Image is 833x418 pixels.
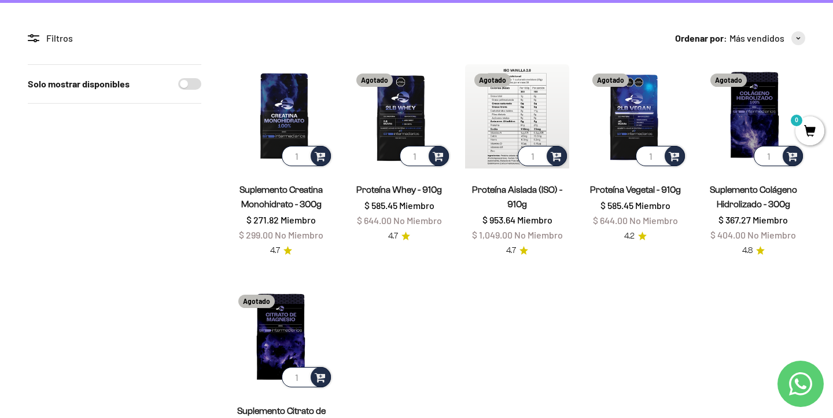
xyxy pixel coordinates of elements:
[239,229,273,240] span: $ 299.00
[465,64,569,168] img: Proteína Aislada (ISO) - 910g
[747,229,796,240] span: No Miembro
[28,31,201,46] div: Filtros
[356,185,442,195] a: Proteína Whey - 910g
[729,31,784,46] span: Más vendidos
[675,31,727,46] span: Ordenar por:
[399,200,434,211] span: Miembro
[624,230,635,243] span: 4.2
[506,244,516,257] span: 4.7
[753,214,788,225] span: Miembro
[600,200,633,211] span: $ 585.45
[357,215,392,226] span: $ 644.00
[790,113,803,127] mark: 0
[472,185,562,209] a: Proteína Aislada (ISO) - 910g
[270,244,292,257] a: 4.74.7 de 5.0 estrellas
[388,230,398,243] span: 4.7
[506,244,528,257] a: 4.74.7 de 5.0 estrellas
[593,215,628,226] span: $ 644.00
[393,215,442,226] span: No Miembro
[729,31,805,46] button: Más vendidos
[388,230,410,243] a: 4.74.7 de 5.0 estrellas
[364,200,397,211] span: $ 585.45
[239,185,323,209] a: Suplemento Creatina Monohidrato - 300g
[246,214,279,225] span: $ 271.82
[635,200,670,211] span: Miembro
[482,214,515,225] span: $ 953.64
[710,229,746,240] span: $ 404.00
[624,230,647,243] a: 4.24.2 de 5.0 estrellas
[795,126,824,138] a: 0
[742,244,765,257] a: 4.84.8 de 5.0 estrellas
[270,244,280,257] span: 4.7
[710,185,797,209] a: Suplemento Colágeno Hidrolizado - 300g
[275,229,323,240] span: No Miembro
[629,215,678,226] span: No Miembro
[28,76,130,91] label: Solo mostrar disponibles
[718,214,751,225] span: $ 367.27
[514,229,563,240] span: No Miembro
[517,214,552,225] span: Miembro
[281,214,316,225] span: Miembro
[472,229,513,240] span: $ 1,049.00
[590,185,681,195] a: Proteína Vegetal - 910g
[742,244,753,257] span: 4.8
